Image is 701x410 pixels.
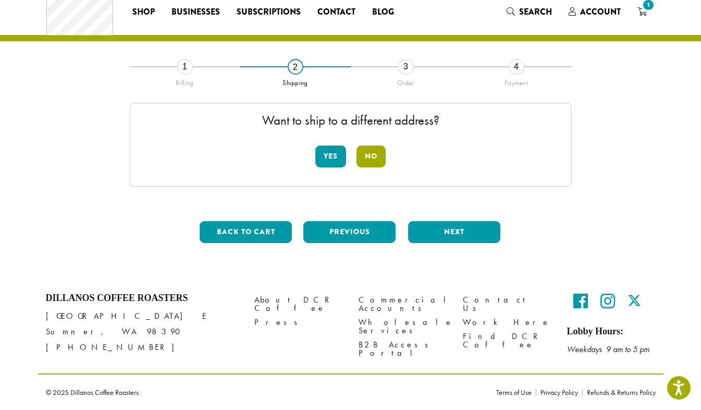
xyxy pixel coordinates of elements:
h4: Dillanos Coffee Roasters [46,293,239,304]
span: Account [580,6,621,18]
p: Want to ship to a different address? [141,114,561,127]
a: Shop [124,4,163,20]
p: © 2025 Dillanos Coffee Roasters. [46,389,481,396]
span: Subscriptions [237,6,301,19]
a: Terms of Use [496,389,536,396]
div: 2 [288,59,303,75]
a: Search [498,3,560,20]
a: Contact Us [463,293,551,315]
a: B2B Access Portal [359,337,447,360]
a: Privacy Policy [536,389,582,396]
a: Commercial Accounts [359,293,447,315]
a: Refunds & Returns Policy [582,389,656,396]
button: No [356,146,386,167]
a: Wholesale Services [359,315,447,337]
div: 3 [398,59,414,75]
span: Blog [372,6,394,19]
span: Shop [132,6,155,19]
span: Search [519,6,552,18]
div: 1 [177,59,193,75]
em: Weekdays 9 am to 5 pm [567,344,649,355]
a: Find DCR Coffee [463,329,551,352]
div: Shipping [240,75,351,87]
a: Work Here [463,315,551,329]
button: Back to cart [200,221,292,243]
div: Order [351,75,461,87]
span: Contact [317,6,355,19]
div: Billing [130,75,240,87]
button: Yes [315,146,346,167]
button: Next [408,221,500,243]
span: Businesses [171,6,220,19]
a: Press [254,315,343,329]
div: 4 [509,59,524,75]
a: About DCR Coffee [254,293,343,315]
p: [GEOGRAPHIC_DATA] E Sumner, WA 98390 [PHONE_NUMBER] [46,308,239,355]
button: Previous [303,221,396,243]
div: Payment [461,75,572,87]
h5: Lobby Hours: [567,326,656,337]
